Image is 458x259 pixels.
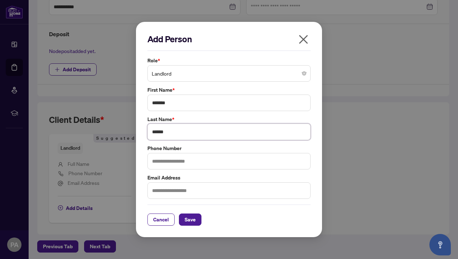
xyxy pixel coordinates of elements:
[147,33,311,45] h2: Add Person
[185,214,196,225] span: Save
[147,57,311,64] label: Role
[179,214,201,226] button: Save
[298,34,309,45] span: close
[147,214,175,226] button: Cancel
[152,67,306,80] span: Landlord
[302,71,306,76] span: close-circle
[153,214,169,225] span: Cancel
[147,174,311,182] label: Email Address
[147,115,311,123] label: Last Name
[147,144,311,152] label: Phone Number
[147,86,311,94] label: First Name
[429,234,451,255] button: Open asap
